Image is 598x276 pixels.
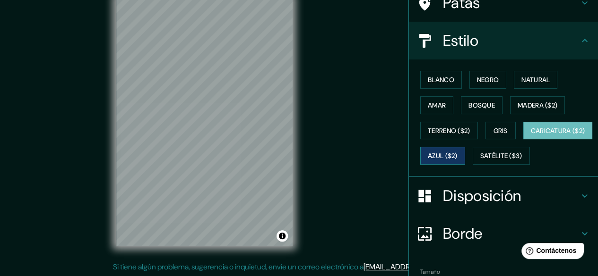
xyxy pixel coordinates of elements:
font: Terreno ($2) [428,126,470,135]
iframe: Lanzador de widgets de ayuda [514,239,588,266]
font: Caricatura ($2) [531,126,585,135]
font: Amar [428,101,446,109]
font: Natural [521,75,550,84]
div: Estilo [409,22,598,59]
button: Satélite ($3) [473,147,530,165]
font: Si tiene algún problema, sugerencia o inquietud, envíe un correo electrónico a [113,262,364,272]
font: Azul ($2) [428,152,458,160]
button: Gris [485,122,516,140]
font: Blanco [428,75,454,84]
font: Negro [477,75,499,84]
button: Natural [514,71,557,89]
font: Disposición [443,186,521,206]
button: Negro [469,71,507,89]
button: Amar [420,96,453,114]
font: Satélite ($3) [480,152,522,160]
a: [EMAIL_ADDRESS][DOMAIN_NAME] [364,262,480,272]
button: Terreno ($2) [420,122,478,140]
button: Caricatura ($2) [523,122,593,140]
font: Bosque [468,101,495,109]
button: Activar o desactivar atribución [277,230,288,242]
button: Blanco [420,71,462,89]
button: Bosque [461,96,503,114]
div: Borde [409,215,598,252]
button: Azul ($2) [420,147,465,165]
font: Gris [494,126,508,135]
font: Madera ($2) [518,101,557,109]
font: Borde [443,224,483,243]
font: Estilo [443,31,478,50]
font: Tamaño [420,268,440,276]
button: Madera ($2) [510,96,565,114]
div: Disposición [409,177,598,215]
